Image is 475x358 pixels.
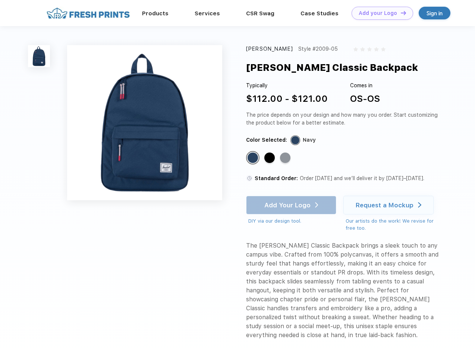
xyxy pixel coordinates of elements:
div: Comes in [350,82,380,89]
img: func=resize&h=640 [67,45,222,200]
div: The price depends on your design and how many you order. Start customizing the product below for ... [246,111,441,127]
div: Style #2009-05 [298,45,338,53]
div: Black [264,153,275,163]
img: white arrow [418,202,421,208]
img: fo%20logo%202.webp [44,7,132,20]
div: Our artists do the work! We revise for free too. [346,217,441,232]
div: Add your Logo [359,10,397,16]
a: Products [142,10,169,17]
img: gray_star.svg [374,47,378,51]
div: [PERSON_NAME] [246,45,293,53]
span: Order [DATE] and we’ll deliver it by [DATE]–[DATE]. [300,175,424,181]
div: Navy [303,136,316,144]
img: gray_star.svg [353,47,358,51]
div: OS-OS [350,92,380,106]
img: gray_star.svg [381,47,386,51]
a: Sign in [419,7,450,19]
div: The [PERSON_NAME] Classic Backpack brings a sleek touch to any campus vibe. Crafted from 100% pol... [246,241,441,340]
div: [PERSON_NAME] Classic Backpack [246,60,418,75]
div: DIY via our design tool. [248,217,336,225]
span: Standard Order: [255,175,298,181]
img: func=resize&h=100 [28,45,50,67]
div: Request a Mockup [356,201,413,209]
div: Raven Crosshatch [280,153,290,163]
img: gray_star.svg [367,47,372,51]
div: Navy [248,153,258,163]
img: standard order [246,175,253,182]
img: DT [401,11,406,15]
div: $112.00 - $121.00 [246,92,328,106]
div: Color Selected: [246,136,287,144]
div: Typically [246,82,328,89]
img: gray_star.svg [360,47,365,51]
div: Sign in [427,9,443,18]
